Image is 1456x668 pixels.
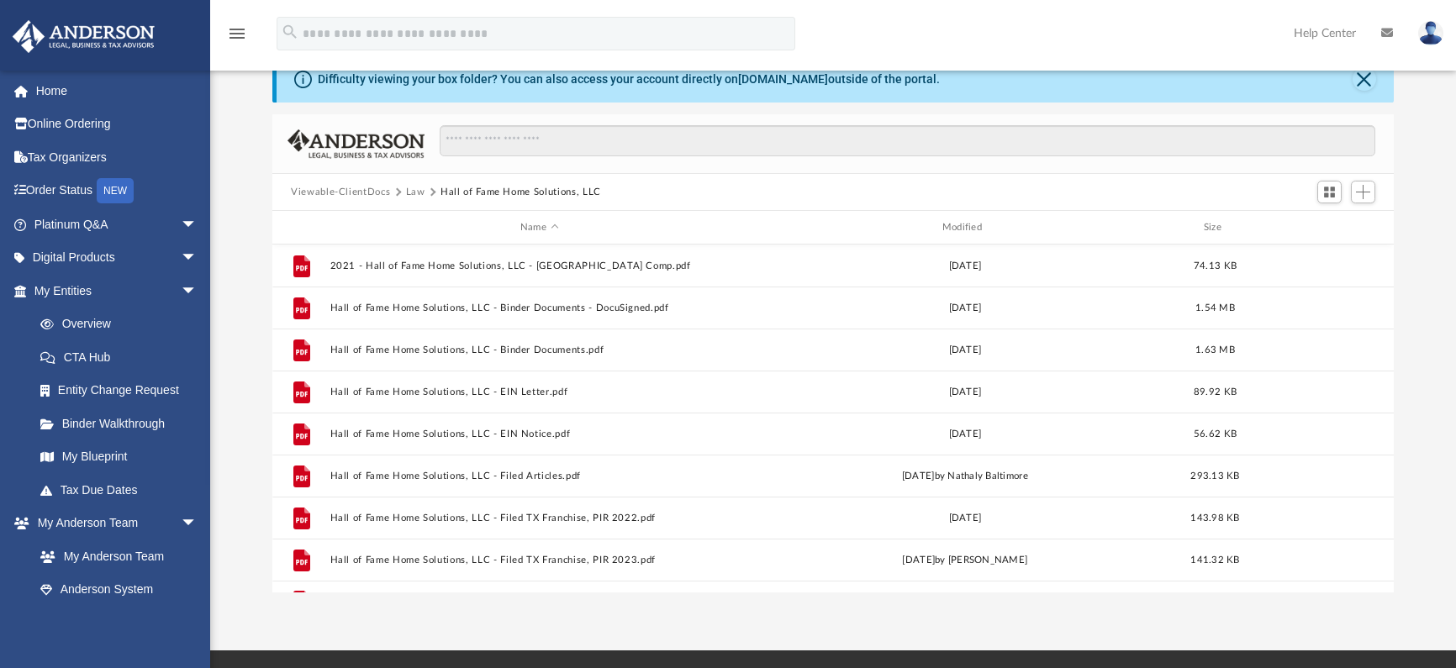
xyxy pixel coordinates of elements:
div: Name [330,220,748,235]
button: Add [1351,181,1376,204]
a: Anderson System [24,573,214,607]
button: Hall of Fame Home Solutions, LLC - Binder Documents.pdf [330,345,749,355]
button: Hall of Fame Home Solutions, LLC - Filed TX Franchise, PIR 2022.pdf [330,513,749,523]
a: My Anderson Team [24,539,206,573]
img: Anderson Advisors Platinum Portal [8,20,160,53]
button: Law [406,185,425,200]
img: User Pic [1418,21,1443,45]
div: [DATE] [756,343,1174,358]
button: Hall of Fame Home Solutions, LLC - EIN Notice.pdf [330,429,749,439]
a: Home [12,74,223,108]
a: Order StatusNEW [12,174,223,208]
input: Search files and folders [440,125,1375,157]
span: arrow_drop_down [181,507,214,541]
span: 293.13 KB [1190,471,1239,481]
span: 1.54 MB [1195,303,1235,313]
div: [DATE] [756,511,1174,526]
div: id [1256,220,1374,235]
i: menu [227,24,247,44]
span: 89.92 KB [1194,387,1237,397]
span: 56.62 KB [1194,429,1237,439]
button: 2021 - Hall of Fame Home Solutions, LLC - [GEOGRAPHIC_DATA] Comp.pdf [330,260,749,271]
div: [DATE] by [PERSON_NAME] [756,553,1174,568]
button: Hall of Fame Home Solutions, LLC [440,185,601,200]
a: Tax Organizers [12,140,223,174]
a: Tax Due Dates [24,473,223,507]
span: arrow_drop_down [181,274,214,308]
div: [DATE] [756,427,1174,442]
span: arrow_drop_down [181,208,214,242]
button: Viewable-ClientDocs [291,185,390,200]
div: NEW [97,178,134,203]
a: Client Referrals [24,606,214,639]
a: My Anderson Teamarrow_drop_down [12,507,214,540]
button: Hall of Fame Home Solutions, LLC - Filed Articles.pdf [330,471,749,481]
span: 74.13 KB [1194,261,1237,271]
div: id [280,220,322,235]
div: Size [1182,220,1249,235]
div: Difficulty viewing your box folder? You can also access your account directly on outside of the p... [318,71,940,88]
button: Hall of Fame Home Solutions, LLC - Binder Documents - DocuSigned.pdf [330,302,749,313]
a: My Blueprint [24,440,214,474]
span: 143.98 KB [1190,513,1239,523]
i: search [281,23,299,41]
a: My Entitiesarrow_drop_down [12,274,223,308]
div: [DATE] [756,259,1174,274]
a: Entity Change Request [24,374,223,408]
div: Modified [756,220,1174,235]
button: Hall of Fame Home Solutions, LLC - EIN Letter.pdf [330,387,749,397]
div: [DATE] [756,301,1174,316]
div: [DATE] [756,385,1174,400]
span: arrow_drop_down [181,241,214,276]
a: [DOMAIN_NAME] [738,72,828,86]
div: grid [272,245,1394,592]
a: menu [227,32,247,44]
a: Overview [24,308,223,341]
button: Close [1353,67,1376,91]
a: Binder Walkthrough [24,407,223,440]
div: [DATE] by Nathaly Baltimore [756,469,1174,484]
button: Switch to Grid View [1317,181,1343,204]
span: 141.32 KB [1190,555,1239,565]
button: Hall of Fame Home Solutions, LLC - Filed TX Franchise, PIR 2023.pdf [330,555,749,565]
a: CTA Hub [24,340,223,374]
a: Digital Productsarrow_drop_down [12,241,223,275]
a: Platinum Q&Aarrow_drop_down [12,208,223,241]
span: 1.63 MB [1195,345,1235,355]
a: Online Ordering [12,108,223,141]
